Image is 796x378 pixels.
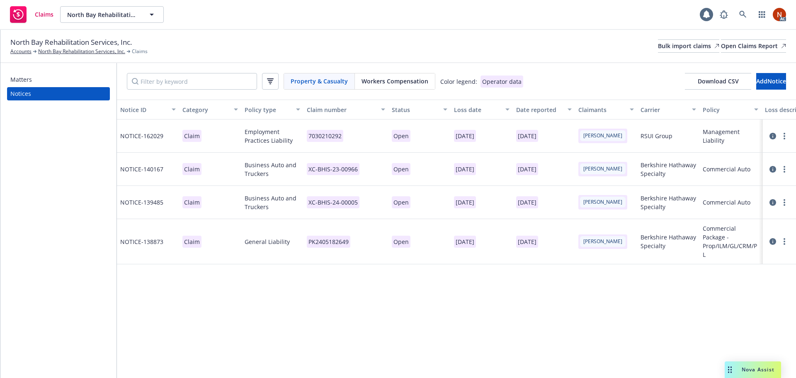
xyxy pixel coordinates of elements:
div: Status [392,105,438,114]
p: 7030210292 [307,130,343,142]
span: [PERSON_NAME] [583,238,622,245]
p: [DATE] [454,130,476,142]
span: [PERSON_NAME] [583,132,622,139]
div: Claim number [307,105,376,114]
span: Workers Compensation [362,77,428,85]
div: Notices [10,87,31,100]
a: North Bay Rehabilitation Services, Inc. [38,48,125,55]
div: Claimants [578,105,625,114]
button: Loss date [451,100,513,119]
button: Claim number [303,100,388,119]
p: Open [392,196,410,208]
div: Drag to move [725,361,735,378]
p: [DATE] [454,163,476,175]
a: more [779,198,789,207]
p: [DATE] [454,196,476,208]
p: Open [392,236,410,248]
a: Report a Bug [716,6,732,23]
p: [DATE] [454,236,476,248]
span: [PERSON_NAME] [583,165,622,173]
div: Notice ID [120,105,167,114]
span: Commercial Auto [703,198,750,207]
a: Search [735,6,751,23]
button: Policy [699,100,762,119]
button: Carrier [637,100,699,119]
button: Download CSV [685,73,751,90]
p: [DATE] [516,236,538,248]
span: Nova Assist [742,366,774,373]
span: Employment Practices Liability [245,127,300,145]
span: North Bay Rehabilitation Services, Inc. [10,37,132,48]
span: [PERSON_NAME] [578,129,627,143]
span: [PERSON_NAME] [583,198,622,206]
span: Claims [35,11,53,18]
p: Claim [182,130,201,142]
span: [PERSON_NAME] [578,195,627,210]
a: Bulk import claims [658,39,719,53]
p: XC-BHIS-23-00966 [307,163,359,175]
input: Filter by keyword [127,73,257,90]
button: AddNotice [756,73,786,90]
div: Operator data [481,76,523,88]
p: Claim [182,236,201,248]
span: Berkshire Hathaway Specialty [641,233,696,250]
span: Claims [132,48,148,55]
span: [DATE] [516,163,538,175]
span: NOTICE- 139485 [120,198,163,207]
div: Bulk import claims [658,40,719,52]
a: Accounts [10,48,32,55]
span: Management Liability [703,127,758,145]
div: Open Claims Report [721,40,786,52]
span: Berkshire Hathaway Specialty [641,161,696,178]
div: Category [182,105,229,114]
a: Open Claims Report [721,39,786,53]
span: Commercial Auto [703,165,750,173]
span: Berkshire Hathaway Specialty [641,194,696,211]
span: NOTICE- 162029 [120,132,163,140]
span: North Bay Rehabilitation Services, Inc. [67,10,139,19]
a: Matters [7,73,110,86]
a: Switch app [754,6,770,23]
span: NOTICE- 140167 [120,165,163,173]
button: Notice ID [117,100,179,119]
span: Add Notice [756,77,786,85]
button: North Bay Rehabilitation Services, Inc. [60,6,164,23]
p: Open [392,163,410,175]
a: Notices [7,87,110,100]
button: Category [179,100,241,119]
div: Policy [703,105,749,114]
div: Date reported [516,105,563,114]
span: [DATE] [516,130,538,142]
p: Open [392,130,410,142]
span: PK2405182649 [307,236,350,248]
a: more [779,164,789,174]
span: Business Auto and Truckers [245,194,300,211]
div: Loss date [454,105,500,114]
button: Status [388,100,451,119]
div: Carrier [641,105,687,114]
p: [DATE] [516,196,538,208]
img: photo [773,8,786,21]
button: Policy type [241,100,303,119]
button: Date reported [513,100,575,119]
div: Policy type [245,105,291,114]
p: Claim [182,196,201,208]
p: Claim [182,163,201,175]
span: [PERSON_NAME] [578,234,627,249]
span: General Liability [245,237,290,246]
p: XC-BHIS-24-00005 [307,196,359,208]
span: Commercial Package - Prop/ILM/GL/CRM/PL [703,224,758,259]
